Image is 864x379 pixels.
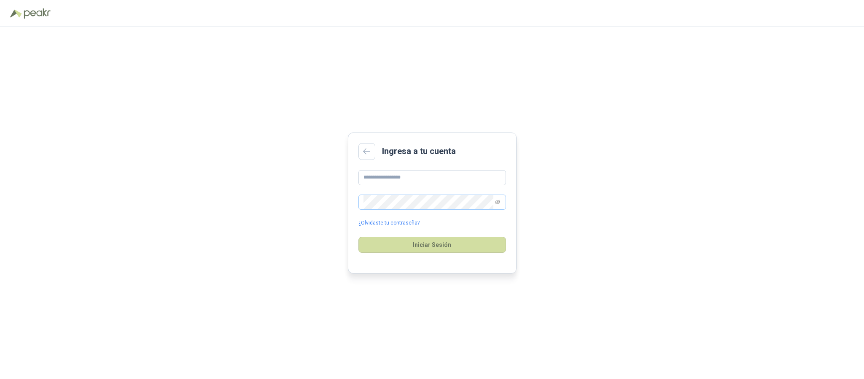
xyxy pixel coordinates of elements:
img: Logo [10,9,22,18]
span: eye-invisible [495,200,500,205]
h2: Ingresa a tu cuenta [382,145,456,158]
img: Peakr [24,8,51,19]
a: ¿Olvidaste tu contraseña? [358,219,420,227]
button: Iniciar Sesión [358,237,506,253]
